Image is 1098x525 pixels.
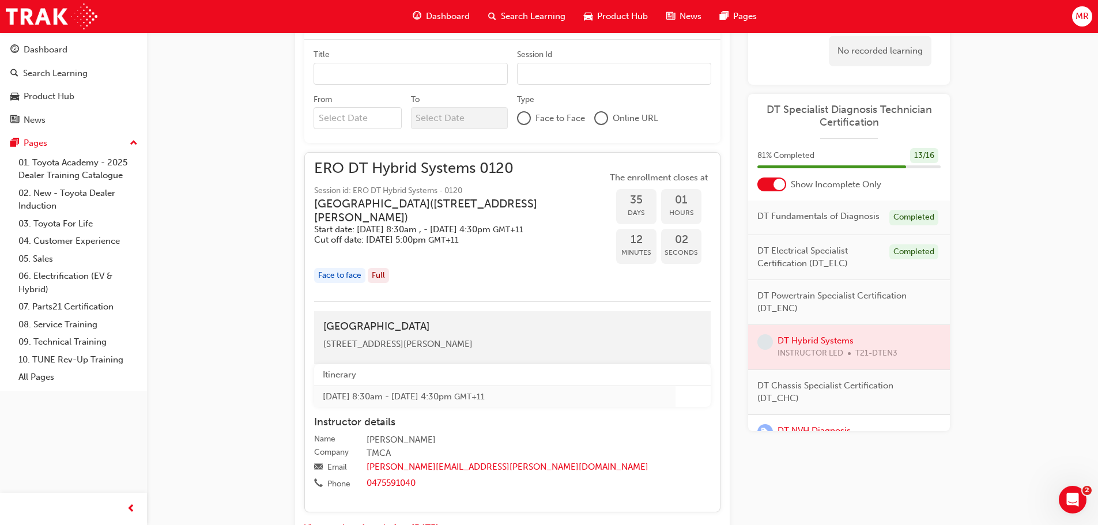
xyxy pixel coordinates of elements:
div: 13 / 16 [910,148,938,164]
span: up-icon [130,136,138,151]
a: search-iconSearch Learning [479,5,575,28]
a: 10. TUNE Rev-Up Training [14,351,142,369]
span: Search Learning [501,10,565,23]
span: guage-icon [413,9,421,24]
span: [STREET_ADDRESS][PERSON_NAME] [323,339,473,349]
div: Full [368,268,389,284]
span: Hours [661,206,701,220]
div: Name [314,433,335,445]
a: 06. Electrification (EV & Hybrid) [14,267,142,298]
span: Seconds [661,246,701,259]
span: email-icon [314,463,323,473]
span: Australian Eastern Daylight Time GMT+11 [454,392,485,402]
a: 03. Toyota For Life [14,215,142,233]
a: DT Specialist Diagnosis Technician Certification [757,103,941,129]
div: Dashboard [24,43,67,56]
span: Product Hub [597,10,648,23]
a: 09. Technical Training [14,333,142,351]
th: Itinerary [314,364,676,386]
span: learningRecordVerb_ENROLL-icon [757,424,773,440]
span: News [680,10,701,23]
span: Pages [733,10,757,23]
input: From [314,107,402,129]
span: DT Powertrain Specialist Certification (DT_ENC) [757,289,931,315]
div: Company [314,447,349,458]
div: News [24,114,46,127]
iframe: Intercom live chat [1059,486,1086,513]
span: Days [616,206,656,220]
a: guage-iconDashboard [403,5,479,28]
span: car-icon [10,92,19,102]
button: MR [1072,6,1092,27]
span: The enrollment closes at [607,171,711,184]
a: All Pages [14,368,142,386]
a: 01. Toyota Academy - 2025 Dealer Training Catalogue [14,154,142,184]
a: 08. Service Training [14,316,142,334]
div: TMCA [367,447,711,460]
span: guage-icon [10,45,19,55]
a: 02. New - Toyota Dealer Induction [14,184,142,215]
button: Pages [5,133,142,154]
input: Session Id [517,63,711,85]
h4: [GEOGRAPHIC_DATA] [323,320,701,333]
span: DT Fundamentals of Diagnosis [757,210,880,223]
h3: [GEOGRAPHIC_DATA] ( [STREET_ADDRESS][PERSON_NAME] ) [314,197,588,224]
span: Online URL [613,112,658,125]
span: MR [1076,10,1089,23]
span: pages-icon [10,138,19,149]
h5: Start date: [DATE] 8:30am , - [DATE] 4:30pm [314,224,588,235]
div: Product Hub [24,90,74,103]
span: Australian Eastern Daylight Time GMT+11 [493,225,523,235]
span: learningRecordVerb_NONE-icon [757,334,773,350]
div: Phone [327,478,350,490]
span: 35 [616,194,656,207]
button: ERO DT Hybrid Systems 0120Session id: ERO DT Hybrid Systems - 0120[GEOGRAPHIC_DATA]([STREET_ADDRE... [314,162,711,292]
a: 07. Parts21 Certification [14,298,142,316]
img: Trak [6,3,97,29]
div: Completed [889,210,938,225]
div: Completed [889,244,938,260]
div: Search Learning [23,67,88,80]
div: No recorded learning [829,36,931,66]
h5: Cut off date: [DATE] 5:00pm [314,235,588,245]
span: news-icon [10,115,19,126]
h4: Instructor details [314,416,711,429]
a: news-iconNews [657,5,711,28]
div: [PERSON_NAME] [367,433,711,447]
td: [DATE] 8:30am - [DATE] 4:30pm [314,386,676,407]
span: car-icon [584,9,593,24]
a: car-iconProduct Hub [575,5,657,28]
span: 81 % Completed [757,149,814,163]
span: Minutes [616,246,656,259]
div: Type [517,94,534,105]
a: 05. Sales [14,250,142,268]
span: Dashboard [426,10,470,23]
div: Title [314,49,330,61]
div: To [411,94,420,105]
span: ERO DT Hybrid Systems 0120 [314,162,607,175]
a: 04. Customer Experience [14,232,142,250]
button: DashboardSearch LearningProduct HubNews [5,37,142,133]
input: Title [314,63,508,85]
span: search-icon [10,69,18,79]
a: Search Learning [5,63,142,84]
span: DT Chassis Specialist Certification (DT_CHC) [757,379,931,405]
span: news-icon [666,9,675,24]
a: Product Hub [5,86,142,107]
a: 0475591040 [367,478,416,488]
span: 01 [661,194,701,207]
div: Email [327,462,347,473]
span: Face to Face [535,112,585,125]
span: Show Incomplete Only [791,178,881,191]
input: To [411,107,508,129]
a: Dashboard [5,39,142,61]
div: Face to face [314,268,365,284]
span: search-icon [488,9,496,24]
span: Australian Eastern Daylight Time GMT+11 [428,235,459,245]
span: DT Electrical Specialist Certification (DT_ELC) [757,244,880,270]
a: pages-iconPages [711,5,766,28]
div: Pages [24,137,47,150]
